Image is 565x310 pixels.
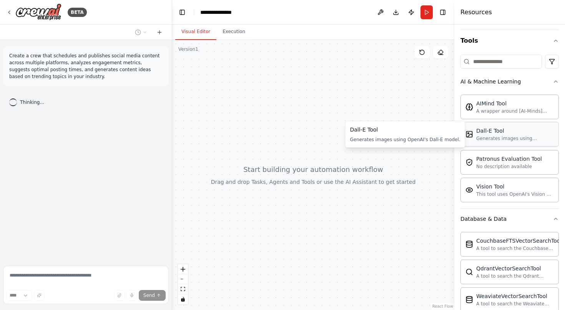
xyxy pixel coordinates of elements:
[114,290,125,301] button: Upload files
[465,158,473,166] img: PatronusEvalTool
[132,28,150,37] button: Switch to previous chat
[178,264,188,304] div: React Flow controls
[460,72,559,92] button: AI & Machine Learning
[476,292,554,300] div: WeaviateVectorSearchTool
[350,126,460,133] div: Dall-E Tool
[178,46,198,52] div: Version 1
[465,296,473,303] img: WeaviateVectorSearchTool
[465,130,473,138] img: DallETool
[460,209,559,229] button: Database & Data
[476,265,554,272] div: QdrantVectorSearchTool
[178,264,188,274] button: zoom in
[68,8,87,17] div: BETA
[175,24,216,40] button: Visual Editor
[126,290,137,301] button: Click to speak your automation idea
[200,8,240,16] nav: breadcrumb
[476,301,554,307] div: A tool to search the Weaviate database for relevant information on internal documents.
[465,240,473,248] img: CouchbaseFTSVectorSearchTool
[139,290,166,301] button: Send
[178,294,188,304] button: toggle interactivity
[465,186,473,194] img: VisionTool
[460,215,507,223] div: Database & Data
[476,183,554,190] div: Vision Tool
[460,8,492,17] h4: Resources
[476,155,542,163] div: Patronus Evaluation Tool
[216,24,251,40] button: Execution
[178,284,188,294] button: fit view
[460,30,559,52] button: Tools
[9,52,163,80] p: Create a crew that schedules and publishes social media content across multiple platforms, analyz...
[476,191,554,197] div: This tool uses OpenAI's Vision API to describe the contents of an image.
[465,103,473,111] img: AIMindTool
[460,92,559,208] div: AI & Machine Learning
[178,274,188,284] button: zoom out
[476,163,542,170] div: No description available
[476,273,554,279] div: A tool to search the Qdrant database for relevant information on internal documents.
[476,108,554,114] div: A wrapper around [AI-Minds]([URL][DOMAIN_NAME]). Useful for when you need answers to questions fr...
[476,127,554,135] div: Dall-E Tool
[20,99,44,105] span: Thinking...
[465,268,473,276] img: QdrantVectorSearchTool
[432,304,453,308] a: React Flow attribution
[476,245,562,252] div: A tool to search the Couchbase database for relevant information on internal documents.
[34,290,45,301] button: Improve this prompt
[476,135,554,142] div: Generates images using OpenAI's Dall-E model.
[177,7,188,18] button: Hide left sidebar
[350,137,460,143] div: Generates images using OpenAI's Dall-E model.
[437,7,448,18] button: Hide right sidebar
[143,292,155,298] span: Send
[476,100,554,107] div: AIMind Tool
[460,78,521,85] div: AI & Machine Learning
[153,28,166,37] button: Start a new chat
[476,237,562,245] div: CouchbaseFTSVectorSearchTool
[15,3,61,21] img: Logo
